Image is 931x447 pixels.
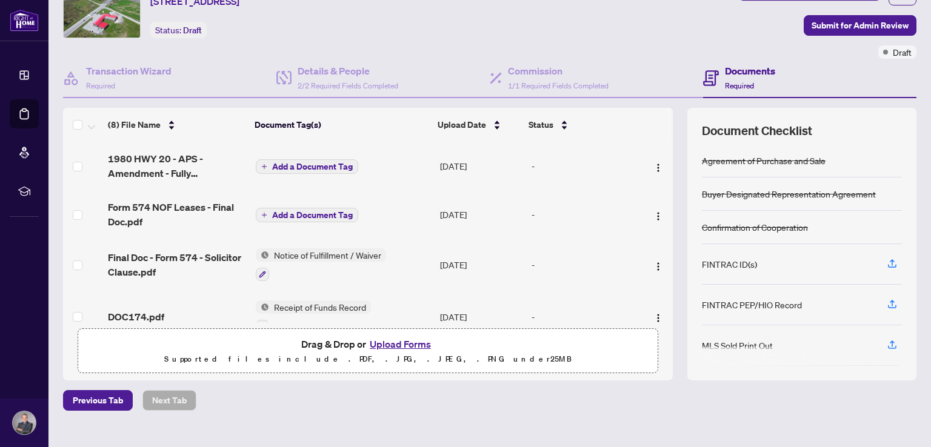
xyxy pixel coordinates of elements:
span: Drag & Drop orUpload FormsSupported files include .PDF, .JPG, .JPEG, .PNG under25MB [78,329,658,374]
span: Required [86,81,115,90]
h4: Commission [508,64,609,78]
span: plus [261,212,267,218]
div: - [532,310,636,323]
button: Status IconReceipt of Funds Record [256,300,371,333]
div: - [532,208,636,221]
button: Submit for Admin Review [804,15,916,36]
span: Upload Date [438,118,486,131]
button: Status IconNotice of Fulfillment / Waiver [256,248,386,281]
th: Status [524,108,637,142]
span: Form 574 NOF Leases - Final Doc.pdf [108,200,245,229]
button: Logo [649,156,668,176]
button: Add a Document Tag [256,207,358,223]
img: Logo [653,262,663,271]
span: Status [529,118,553,131]
span: Document Checklist [702,122,812,139]
th: Document Tag(s) [250,108,433,142]
img: Status Icon [256,248,269,262]
div: Status: [150,22,207,38]
img: Profile Icon [13,411,36,434]
h4: Documents [725,64,775,78]
th: Upload Date [433,108,523,142]
div: Confirmation of Cooperation [702,220,808,234]
span: DOC174.pdf [108,310,164,324]
span: Receipt of Funds Record [269,300,371,314]
h4: Transaction Wizard [86,64,172,78]
span: plus [261,164,267,170]
div: Agreement of Purchase and Sale [702,154,826,167]
img: Logo [653,313,663,323]
p: Supported files include .PDF, .JPG, .JPEG, .PNG under 25 MB [85,352,650,366]
button: Add a Document Tag [256,159,358,174]
td: [DATE] [435,239,527,291]
button: Logo [649,205,668,224]
span: Required [725,81,754,90]
td: [DATE] [435,190,527,239]
span: Drag & Drop or [301,336,435,352]
button: Logo [649,255,668,274]
span: Submit for Admin Review [812,16,909,35]
button: Next Tab [142,390,196,411]
button: Upload Forms [366,336,435,352]
button: Logo [649,307,668,326]
th: (8) File Name [103,108,250,142]
span: Previous Tab [73,391,123,410]
h4: Details & People [298,64,398,78]
span: Add a Document Tag [272,162,353,171]
span: Draft [893,45,912,59]
div: - [532,159,636,173]
img: Logo [653,211,663,221]
img: Logo [653,163,663,173]
span: 1980 HWY 20 - APS - Amendment - Fully Executed.pdf [108,151,245,180]
button: Add a Document Tag [256,159,358,174]
div: FINTRAC ID(s) [702,257,757,271]
div: FINTRAC PEP/HIO Record [702,298,802,311]
span: (8) File Name [108,118,161,131]
span: 2/2 Required Fields Completed [298,81,398,90]
div: Buyer Designated Representation Agreement [702,187,876,200]
span: Final Doc - Form 574 - Solicitor Clause.pdf [108,250,245,279]
span: 1/1 Required Fields Completed [508,81,609,90]
button: Add a Document Tag [256,208,358,222]
td: [DATE] [435,291,527,343]
span: Draft [183,25,202,36]
span: Add a Document Tag [272,211,353,219]
button: Previous Tab [63,390,133,411]
div: - [532,258,636,271]
img: logo [10,9,39,31]
span: Notice of Fulfillment / Waiver [269,248,386,262]
div: MLS Sold Print Out [702,339,773,352]
td: [DATE] [435,142,527,190]
img: Status Icon [256,300,269,314]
